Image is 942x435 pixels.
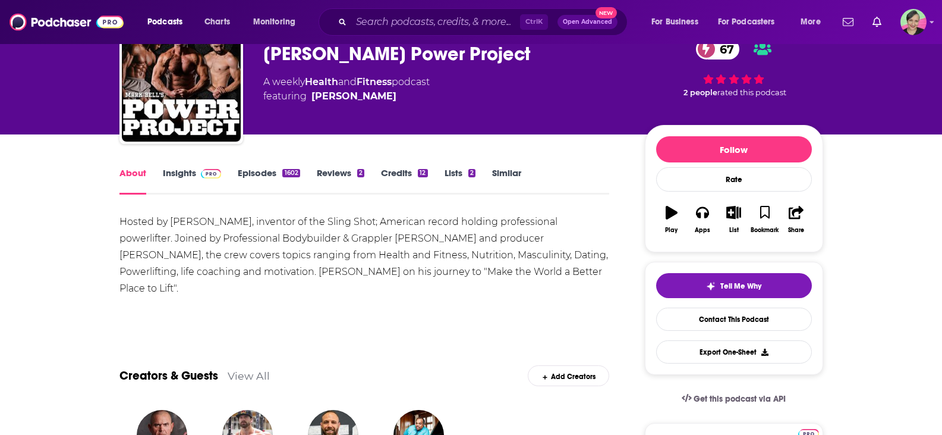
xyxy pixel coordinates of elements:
img: User Profile [900,9,927,35]
span: Get this podcast via API [694,394,786,404]
div: Hosted by [PERSON_NAME], inventor of the Sling Shot; American record holding professional powerli... [119,214,610,297]
span: Ctrl K [520,14,548,30]
div: 2 [468,169,475,177]
button: Bookmark [749,198,780,241]
a: Creators & Guests [119,368,218,383]
span: Charts [204,14,230,30]
div: 12 [418,169,427,177]
button: Share [780,198,811,241]
img: tell me why sparkle [706,281,716,291]
span: and [338,76,357,87]
span: Monitoring [253,14,295,30]
span: Tell Me Why [720,281,761,291]
div: Rate [656,167,812,192]
span: Open Advanced [563,19,612,25]
a: Contact This Podcast [656,308,812,331]
img: Podchaser - Follow, Share and Rate Podcasts [10,11,124,33]
input: Search podcasts, credits, & more... [351,12,520,32]
button: Export One-Sheet [656,340,812,364]
span: New [596,7,617,18]
a: Fitness [357,76,392,87]
a: 67 [696,39,740,60]
button: open menu [710,12,792,32]
button: open menu [643,12,713,32]
button: Play [656,198,687,241]
a: About [119,167,146,195]
span: Podcasts [147,14,182,30]
span: featuring [263,89,430,104]
a: Show notifications dropdown [868,12,886,32]
button: open menu [792,12,836,32]
a: Charts [197,12,237,32]
a: Similar [492,167,521,195]
span: 2 people [683,88,717,97]
a: Get this podcast via API [672,384,796,414]
span: Logged in as LizDVictoryBelt [900,9,927,35]
a: Lists2 [445,167,475,195]
button: Follow [656,136,812,162]
div: A weekly podcast [263,75,430,104]
img: Mark Bell's Power Project [122,23,241,142]
a: Reviews2 [317,167,364,195]
a: InsightsPodchaser Pro [163,167,222,195]
button: open menu [245,12,311,32]
button: Apps [687,198,718,241]
div: Add Creators [528,365,609,386]
span: More [801,14,821,30]
span: For Business [651,14,698,30]
a: View All [228,370,270,382]
div: Search podcasts, credits, & more... [330,8,639,36]
div: Share [788,227,804,234]
div: Play [665,227,678,234]
a: Show notifications dropdown [838,12,858,32]
a: Episodes1602 [238,167,300,195]
button: Open AdvancedNew [557,15,618,29]
button: Show profile menu [900,9,927,35]
span: rated this podcast [717,88,786,97]
div: Bookmark [751,227,779,234]
div: Apps [695,227,710,234]
button: tell me why sparkleTell Me Why [656,273,812,298]
div: 67 2 peoplerated this podcast [645,31,823,105]
span: 67 [708,39,740,60]
div: 1602 [282,169,300,177]
span: For Podcasters [718,14,775,30]
img: Podchaser Pro [201,169,222,179]
div: 2 [357,169,364,177]
button: List [718,198,749,241]
a: Mark Bell [311,89,396,104]
div: List [729,227,739,234]
a: Health [305,76,338,87]
a: Credits12 [381,167,427,195]
button: open menu [139,12,198,32]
